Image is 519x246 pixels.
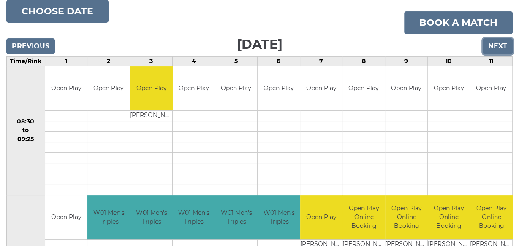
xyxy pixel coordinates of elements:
td: 3 [130,57,173,66]
td: 11 [470,57,513,66]
td: Open Play [300,195,343,240]
td: Open Play [470,66,512,110]
td: Open Play Online Booking [470,195,513,240]
td: Open Play [130,66,173,110]
input: Previous [6,38,55,54]
td: 8 [342,57,385,66]
td: 2 [87,57,130,66]
td: W01 Men's Triples [173,195,215,240]
td: Open Play [300,66,342,110]
td: Open Play [173,66,215,110]
td: 7 [300,57,342,66]
td: Open Play Online Booking [342,195,385,240]
td: W01 Men's Triples [215,195,258,240]
td: Open Play [385,66,427,110]
td: Open Play Online Booking [428,195,470,240]
td: Open Play [45,66,87,110]
input: Next [483,38,513,54]
td: 10 [427,57,470,66]
td: Open Play [428,66,470,110]
td: W01 Men's Triples [130,195,173,240]
td: 5 [215,57,258,66]
a: Book a match [404,11,513,34]
td: 4 [172,57,215,66]
td: 08:30 to 09:25 [7,66,45,195]
td: 9 [385,57,427,66]
td: Open Play [87,66,130,110]
td: 1 [45,57,87,66]
td: Open Play [215,66,257,110]
td: Open Play [342,66,385,110]
td: 6 [258,57,300,66]
td: W01 Men's Triples [258,195,300,240]
td: W01 Men's Triples [87,195,130,240]
td: Open Play Online Booking [385,195,428,240]
td: [PERSON_NAME] [130,110,173,121]
td: Open Play [45,195,87,240]
td: Time/Rink [7,57,45,66]
td: Open Play [258,66,300,110]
